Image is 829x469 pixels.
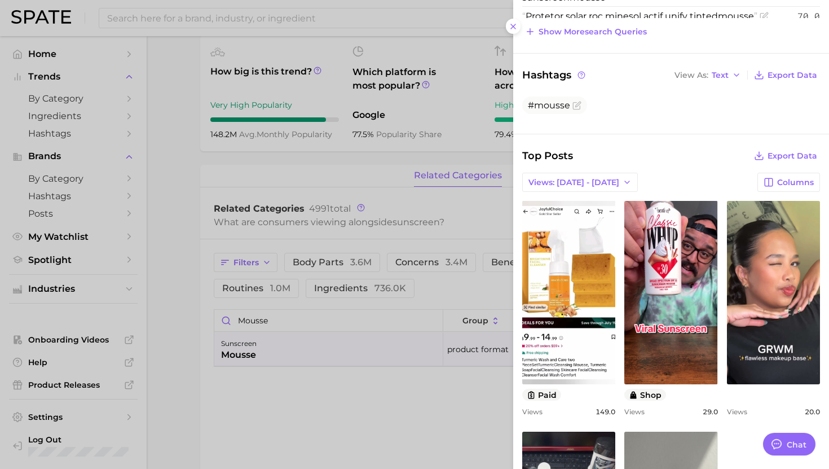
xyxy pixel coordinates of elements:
span: Protetor solar roc minesol actif unify tinted [522,11,757,21]
span: Export Data [768,71,817,80]
button: Flag as miscategorized or irrelevant [572,101,581,110]
button: Show moresearch queries [522,24,650,40]
button: paid [522,389,561,401]
span: Views [727,407,747,416]
span: 149.0 [596,407,615,416]
span: #mousse [528,100,570,111]
span: Hashtags [522,67,587,83]
span: View As [674,72,708,78]
button: View AsText [672,68,744,82]
span: mousse [718,11,754,21]
span: Views [522,407,543,416]
span: Text [712,72,729,78]
span: Export Data [768,151,817,161]
span: 29.0 [703,407,718,416]
button: Columns [757,173,820,192]
span: 20.0 [805,407,820,416]
span: Views [624,407,645,416]
span: Views: [DATE] - [DATE] [528,178,619,187]
button: shop [624,389,666,401]
span: Columns [777,178,814,187]
button: Flag as miscategorized or irrelevant [760,12,769,21]
button: Export Data [751,67,820,83]
span: Top Posts [522,148,573,164]
span: 70.0 [797,10,820,22]
button: Export Data [751,148,820,164]
button: Views: [DATE] - [DATE] [522,173,638,192]
span: Show more search queries [539,27,647,37]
